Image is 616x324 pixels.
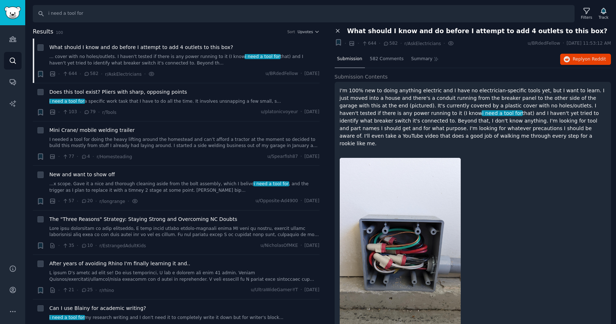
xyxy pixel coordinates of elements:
[261,109,298,115] span: u/platonicvoyeur
[563,40,564,47] span: ·
[49,260,190,267] a: After years of avoiding Rhino I'm finally learning it and..
[4,6,21,19] img: GummySearch logo
[77,153,78,160] span: ·
[56,30,63,35] span: 100
[265,71,298,77] span: u/BRdedFellow
[245,54,281,59] span: i need a tool for
[62,243,74,249] span: 35
[362,40,376,47] span: 644
[84,71,98,77] span: 582
[95,287,97,294] span: ·
[573,56,606,63] span: Reply
[298,29,313,34] span: Upvotes
[340,87,606,147] p: I'm 100% new to doing anything electric and I have no electrician-specific tools yet, but I want ...
[49,305,146,312] a: Can I use Blainy for academic writing?
[128,197,129,205] span: ·
[599,15,608,20] div: Track
[300,154,302,160] span: ·
[49,88,187,96] a: Does this tool exist? Pliers with sharp, opposing points
[560,54,611,65] button: Replyon Reddit
[287,29,295,34] div: Sort
[335,73,388,81] span: Submission Contents
[49,44,233,51] span: What should I know and do before I attempt to add 4 outlets to this box?
[370,56,404,62] span: 582 Comments
[95,242,97,249] span: ·
[62,109,77,115] span: 103
[405,41,441,46] span: r/AskElectricians
[443,40,445,47] span: ·
[62,198,74,204] span: 57
[49,54,320,66] a: ... cover with no holes/outlets. I haven't tested if there is any power running to it (I knowi ne...
[99,288,114,293] span: r/rhino
[77,242,78,249] span: ·
[267,154,298,160] span: u/Spearfish87
[567,40,611,47] span: [DATE] 11:53:12 AM
[33,5,575,22] input: Search Keyword
[77,197,78,205] span: ·
[84,109,95,115] span: 79
[80,108,81,116] span: ·
[81,287,93,293] span: 25
[58,153,60,160] span: ·
[298,29,320,34] button: Upvotes
[62,71,77,77] span: 644
[49,127,135,134] a: Mini Crane/ mobile welding trailer
[300,198,302,204] span: ·
[400,40,402,47] span: ·
[95,197,97,205] span: ·
[300,243,302,249] span: ·
[304,243,319,249] span: [DATE]
[596,6,611,21] button: Track
[581,15,592,20] div: Filters
[62,154,74,160] span: 77
[304,71,319,77] span: [DATE]
[144,70,146,78] span: ·
[345,40,346,47] span: ·
[99,243,146,248] span: r/EstrangedAdultKids
[49,99,85,104] span: i need a tool for
[337,56,362,62] span: Submission
[379,40,380,47] span: ·
[49,98,320,105] a: i need a tool fora specific work task that I have to do all the time. It involves unsnapping a fe...
[304,198,319,204] span: [DATE]
[300,71,302,77] span: ·
[58,242,60,249] span: ·
[49,137,320,149] a: I needed a tool for doing the heavy lifting around the homestead and can’t afford a tractor at th...
[411,56,432,62] span: Summary
[49,181,320,194] a: ...x scope. Gave it a nice and thorough cleaning aside from the bolt assembly, which I belivei ne...
[49,315,320,321] a: i need a tool formy research writing and I don't need it to completely write it down but for writ...
[482,110,523,116] span: i need a tool for
[62,287,74,293] span: 21
[304,287,319,293] span: [DATE]
[101,70,102,78] span: ·
[300,109,302,115] span: ·
[357,40,359,47] span: ·
[81,198,93,204] span: 20
[49,171,115,178] a: New and want to show off
[585,57,606,62] span: on Reddit
[98,108,99,116] span: ·
[304,109,319,115] span: [DATE]
[97,154,132,159] span: r/Homesteading
[253,181,290,186] span: i need a tool for
[49,226,320,238] a: Lore ipsu dolorsitam co adip elitseddo, E temp incid utlabo etdolo-magnaali enima MI veni qu nost...
[347,27,607,35] span: What should I know and do before I attempt to add 4 outlets to this box?
[102,110,116,115] span: r/Tools
[80,70,81,78] span: ·
[99,199,125,204] span: r/longrange
[58,70,60,78] span: ·
[251,287,298,293] span: u/UltraWideGamer-YT
[49,315,85,320] span: i need a tool for
[255,198,298,204] span: u/Opposite-Ad4900
[49,216,237,223] a: The "Three Reasons" Strategy: Staying Strong and Overcoming NC Doubts
[81,243,93,249] span: 10
[49,270,320,283] a: L ipsum D's ametc ad elit se! Do eius temporinci, U lab e dolorem ali enim 41 admin. Veniam Quisn...
[528,40,560,47] span: u/BRdedFellow
[105,72,142,77] span: r/AskElectricians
